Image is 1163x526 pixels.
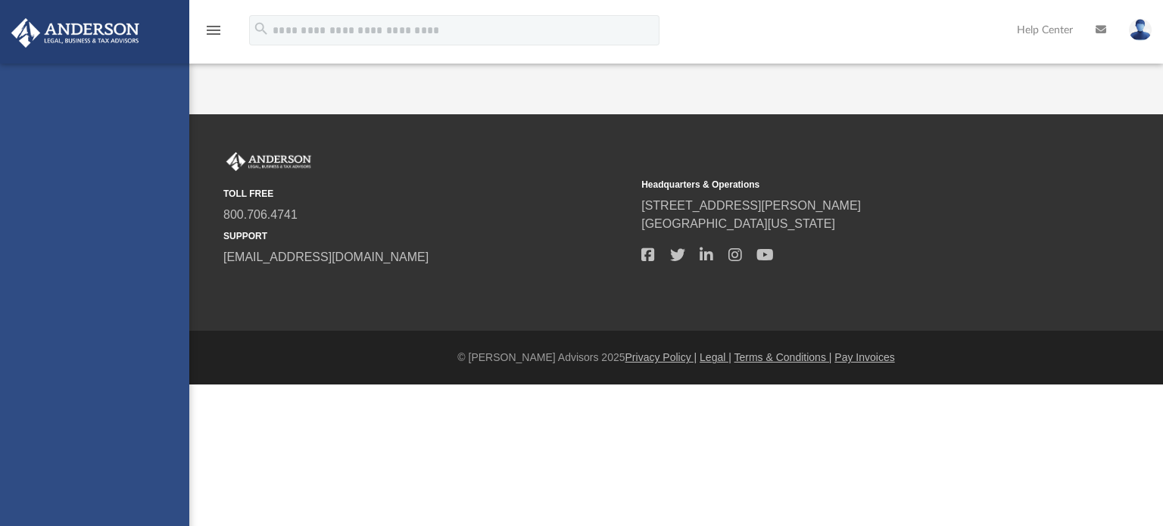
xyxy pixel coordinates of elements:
a: 800.706.4741 [223,208,298,221]
i: menu [204,21,223,39]
div: © [PERSON_NAME] Advisors 2025 [189,350,1163,366]
a: Terms & Conditions | [734,351,832,363]
a: [STREET_ADDRESS][PERSON_NAME] [641,199,861,212]
small: Headquarters & Operations [641,178,1049,191]
i: search [253,20,270,37]
small: SUPPORT [223,229,631,243]
a: Pay Invoices [834,351,894,363]
small: TOLL FREE [223,187,631,201]
img: Anderson Advisors Platinum Portal [223,152,314,172]
a: [GEOGRAPHIC_DATA][US_STATE] [641,217,835,230]
img: Anderson Advisors Platinum Portal [7,18,144,48]
a: menu [204,29,223,39]
a: Privacy Policy | [625,351,697,363]
a: Legal | [700,351,731,363]
img: User Pic [1129,19,1152,41]
a: [EMAIL_ADDRESS][DOMAIN_NAME] [223,251,429,263]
